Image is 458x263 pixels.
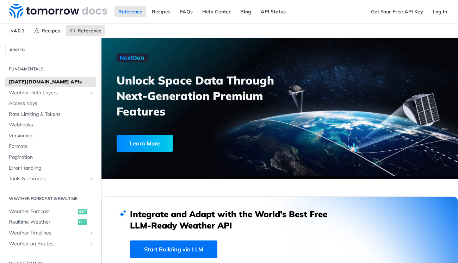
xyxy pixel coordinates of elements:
a: Help Center [198,6,235,17]
button: Show subpages for Weather Data Layers [89,90,94,96]
a: Recipes [30,25,64,36]
span: get [78,219,87,225]
a: Weather Forecastget [5,206,96,217]
a: Blog [236,6,255,17]
span: Access Keys [9,100,94,107]
h2: Integrate and Adapt with the World’s Best Free LLM-Ready Weather API [130,208,338,231]
a: Webhooks [5,120,96,130]
a: Reference [66,25,105,36]
button: Show subpages for Weather on Routes [89,241,94,247]
span: Versioning [9,132,94,139]
a: Realtime Weatherget [5,217,96,227]
span: Recipes [42,27,60,34]
span: Pagination [9,154,94,161]
span: Weather on Routes [9,240,87,248]
span: v4.0.1 [7,25,28,36]
h2: Weather Forecast & realtime [5,195,96,202]
button: Show subpages for Tools & Libraries [89,176,94,182]
img: Tomorrow.io Weather API Docs [9,4,107,18]
button: JUMP TO [5,45,96,55]
span: Weather Timelines [9,230,87,237]
span: Reference [78,27,101,34]
div: Learn More [117,135,173,152]
span: Formats [9,143,94,150]
span: Weather Forecast [9,208,76,215]
span: Error Handling [9,165,94,172]
a: Learn More [117,135,253,152]
span: [DATE][DOMAIN_NAME] APIs [9,79,94,86]
h2: Fundamentals [5,66,96,72]
a: Error Handling [5,163,96,174]
a: Tools & LibrariesShow subpages for Tools & Libraries [5,174,96,184]
a: Weather Data LayersShow subpages for Weather Data Layers [5,88,96,98]
a: FAQs [176,6,197,17]
a: Formats [5,141,96,152]
a: Weather on RoutesShow subpages for Weather on Routes [5,239,96,249]
span: Rate Limiting & Tokens [9,111,94,118]
a: Start Building via LLM [130,240,217,258]
a: Log In [429,6,451,17]
a: Versioning [5,131,96,141]
span: get [78,209,87,214]
button: Show subpages for Weather Timelines [89,230,94,236]
span: Realtime Weather [9,219,76,226]
a: Recipes [148,6,174,17]
span: Webhooks [9,121,94,129]
a: Access Keys [5,98,96,109]
a: Weather TimelinesShow subpages for Weather Timelines [5,228,96,238]
img: NextGen [117,54,148,62]
span: Tools & Libraries [9,175,87,182]
a: API Status [257,6,290,17]
a: Get Your Free API Key [367,6,427,17]
a: [DATE][DOMAIN_NAME] APIs [5,77,96,87]
a: Reference [114,6,146,17]
a: Rate Limiting & Tokens [5,109,96,120]
a: Pagination [5,152,96,163]
span: Weather Data Layers [9,89,87,96]
h3: Unlock Space Data Through Next-Generation Premium Features [117,73,287,119]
